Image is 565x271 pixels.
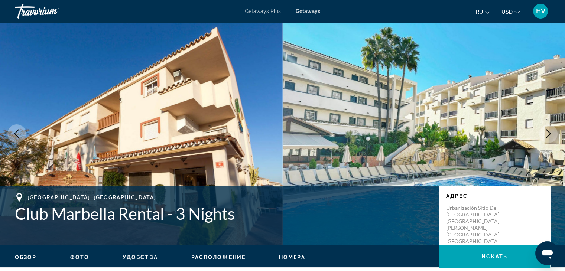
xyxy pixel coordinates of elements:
button: искать [439,245,550,268]
button: Change language [476,6,490,17]
span: ru [476,9,483,15]
button: Расположение [191,254,246,261]
button: Next image [539,124,558,143]
button: Номера [279,254,305,261]
p: Urbanización Sitio de [GEOGRAPHIC_DATA] [GEOGRAPHIC_DATA][PERSON_NAME] [GEOGRAPHIC_DATA], [GEOGRA... [446,205,506,245]
button: User Menu [531,3,550,19]
span: USD [501,9,513,15]
span: Обзор [15,254,37,260]
span: искать [481,254,507,259]
button: Previous image [7,124,26,143]
span: [GEOGRAPHIC_DATA], [GEOGRAPHIC_DATA] [27,195,156,200]
button: Фото [70,254,89,261]
a: Getaways Plus [245,8,281,14]
button: Обзор [15,254,37,261]
a: Getaways [296,8,320,14]
a: Travorium [15,1,89,21]
p: Адрес [446,193,543,199]
button: Удобства [123,254,158,261]
iframe: Кнопка запуска окна обмена сообщениями [535,241,559,265]
span: Номера [279,254,305,260]
span: Расположение [191,254,246,260]
span: Фото [70,254,89,260]
h1: Club Marbella Rental - 3 Nights [15,204,431,223]
button: Change currency [501,6,520,17]
span: Удобства [123,254,158,260]
span: HV [536,7,545,15]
